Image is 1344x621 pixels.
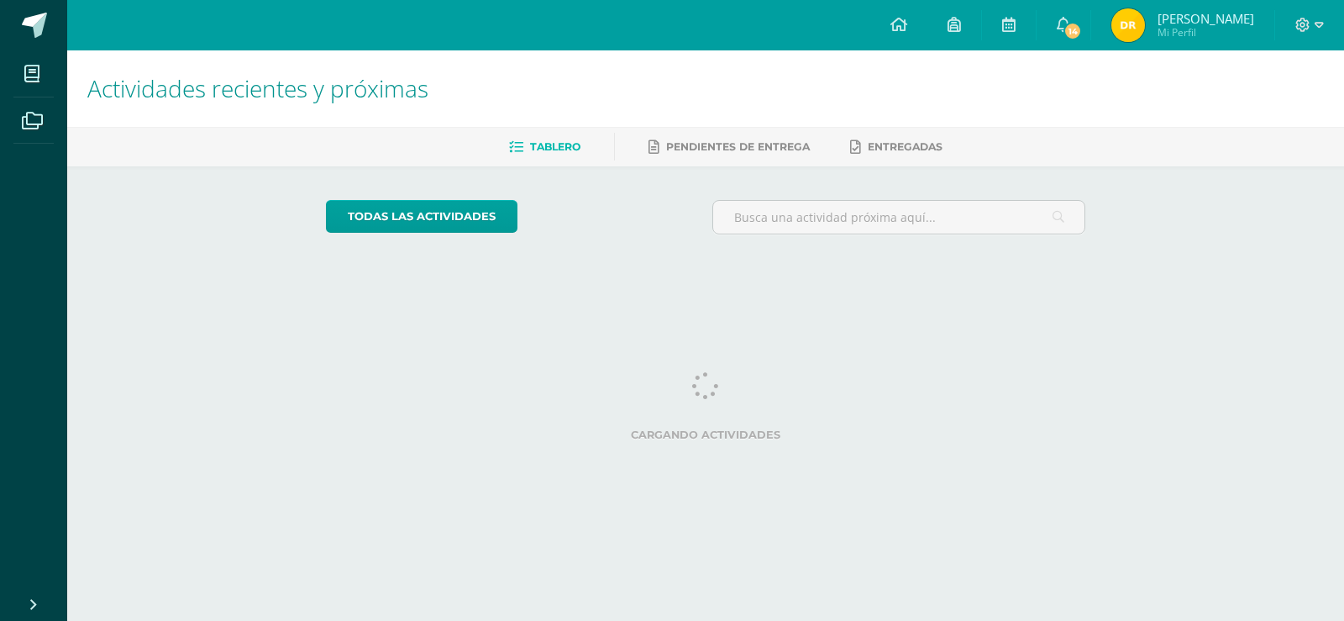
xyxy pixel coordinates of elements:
[87,72,428,104] span: Actividades recientes y próximas
[850,134,942,161] a: Entregadas
[648,134,810,161] a: Pendientes de entrega
[530,140,580,153] span: Tablero
[666,140,810,153] span: Pendientes de entrega
[1158,10,1254,27] span: [PERSON_NAME]
[1158,25,1254,39] span: Mi Perfil
[509,134,580,161] a: Tablero
[1111,8,1145,42] img: 711fed0585c422d021dbf9f41b53610b.png
[868,140,942,153] span: Entregadas
[326,429,1086,441] label: Cargando actividades
[713,201,1085,234] input: Busca una actividad próxima aquí...
[326,200,517,233] a: todas las Actividades
[1063,22,1082,40] span: 14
